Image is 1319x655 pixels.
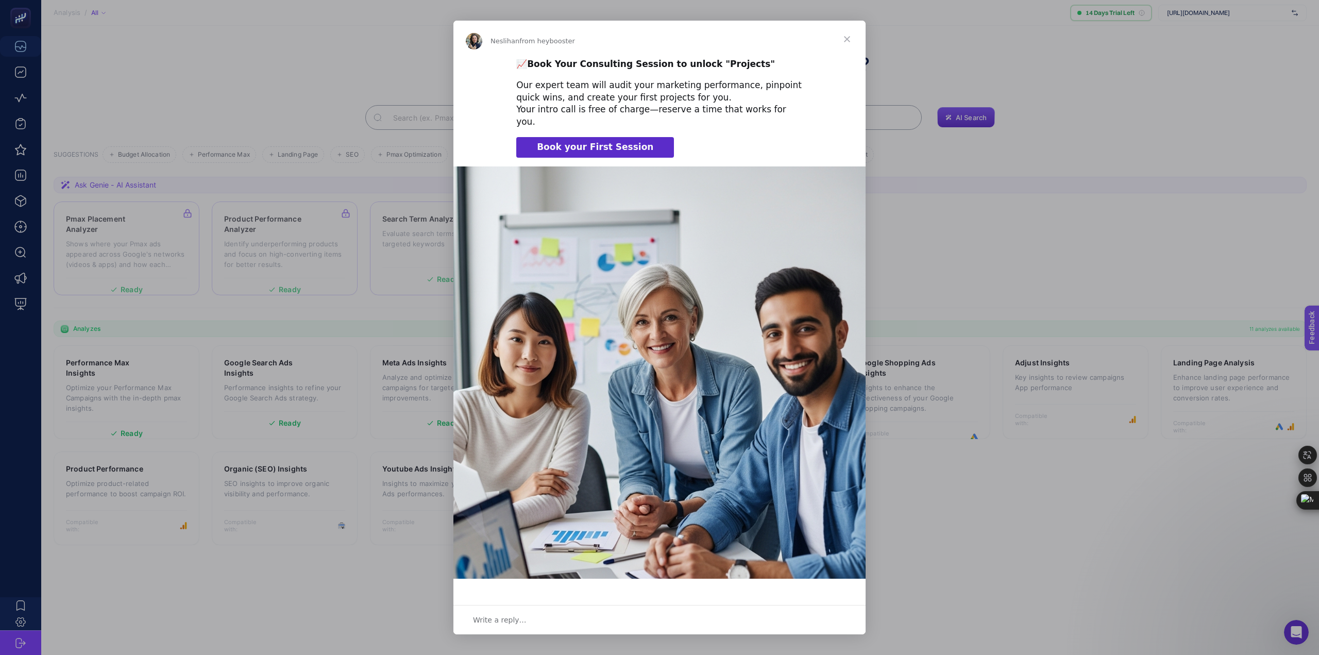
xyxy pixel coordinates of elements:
a: Book your First Session [516,137,674,158]
span: Neslihan [491,37,519,45]
span: from heybooster [519,37,575,45]
img: Profile image for Neslihan [466,33,482,49]
div: 📈 [516,58,803,71]
div: Our expert team will audit your marketing performance, pinpoint quick wins, and create your first... [516,79,803,128]
span: Write a reply… [473,613,527,627]
b: Book Your Consulting Session to unlock "Projects" [527,59,775,69]
div: Open conversation and reply [453,605,866,634]
span: Book your First Session [537,142,653,152]
span: Feedback [6,3,39,11]
img: Generated image [453,166,866,579]
span: Close [828,21,866,58]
